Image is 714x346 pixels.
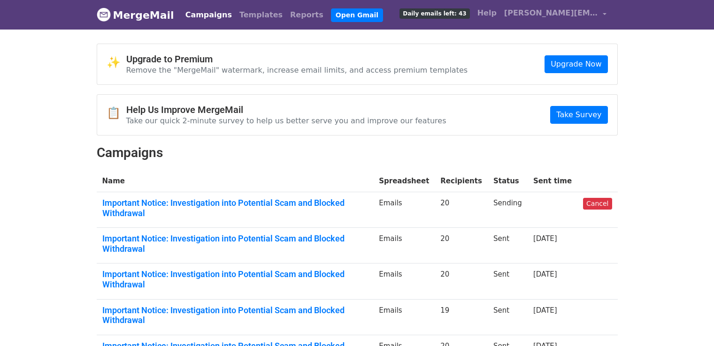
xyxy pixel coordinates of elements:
a: Daily emails left: 43 [396,4,473,23]
img: MergeMail logo [97,8,111,22]
td: Emails [373,299,435,335]
td: Sent [488,263,528,299]
h2: Campaigns [97,145,618,161]
a: Cancel [583,198,612,210]
th: Sent time [528,170,577,192]
span: ✨ [107,56,126,69]
th: Spreadsheet [373,170,435,192]
a: Important Notice: Investigation into Potential Scam and Blocked Withdrawal [102,198,368,218]
h4: Upgrade to Premium [126,53,468,65]
a: Take Survey [550,106,607,124]
span: Daily emails left: 43 [399,8,469,19]
td: Sending [488,192,528,228]
p: Take our quick 2-minute survey to help us better serve you and improve our features [126,116,446,126]
a: Help [474,4,500,23]
a: Important Notice: Investigation into Potential Scam and Blocked Withdrawal [102,305,368,325]
span: 📋 [107,106,126,120]
a: Open Gmail [331,8,383,22]
td: Sent [488,299,528,335]
a: Campaigns [182,6,236,24]
a: Templates [236,6,286,24]
th: Status [488,170,528,192]
iframe: Chat Widget [667,301,714,346]
a: [PERSON_NAME][EMAIL_ADDRESS][PERSON_NAME][DOMAIN_NAME] [500,4,610,26]
h4: Help Us Improve MergeMail [126,104,446,115]
a: Reports [286,6,327,24]
a: Upgrade Now [545,55,607,73]
td: Emails [373,263,435,299]
a: MergeMail [97,5,174,25]
span: [PERSON_NAME][EMAIL_ADDRESS][PERSON_NAME][DOMAIN_NAME] [504,8,598,19]
td: 20 [435,192,488,228]
td: Emails [373,228,435,263]
td: 20 [435,228,488,263]
td: 20 [435,263,488,299]
td: 19 [435,299,488,335]
a: [DATE] [533,306,557,315]
a: Important Notice: Investigation into Potential Scam and Blocked Withdrawal [102,269,368,289]
p: Remove the "MergeMail" watermark, increase email limits, and access premium templates [126,65,468,75]
th: Recipients [435,170,488,192]
td: Emails [373,192,435,228]
th: Name [97,170,374,192]
a: Important Notice: Investigation into Potential Scam and Blocked Withdrawal [102,233,368,254]
a: [DATE] [533,234,557,243]
a: [DATE] [533,270,557,278]
td: Sent [488,228,528,263]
